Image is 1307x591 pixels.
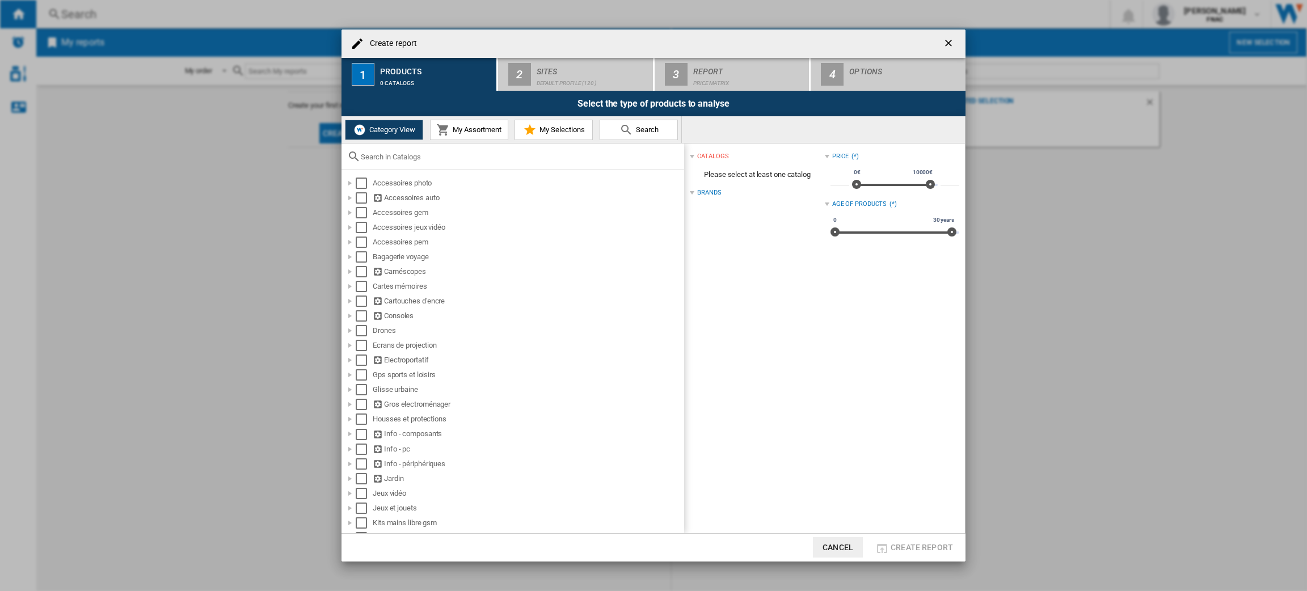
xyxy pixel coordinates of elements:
md-checkbox: Select [356,428,373,440]
button: 2 Sites Default profile (120) [498,58,654,91]
button: 3 Report Price Matrix [655,58,811,91]
div: Accessoires pem [373,237,682,248]
div: Price Matrix [693,74,805,86]
span: My Selections [537,125,585,134]
md-checkbox: Select [356,222,373,233]
md-checkbox: Select [356,251,373,263]
div: Accessoires jeux vidéo [373,222,682,233]
div: Lfl vandenborre [373,532,682,543]
div: Info - périphériques [373,458,682,470]
div: Caméscopes [373,266,682,277]
div: Ecrans de projection [373,340,682,351]
span: Search [633,125,659,134]
md-checkbox: Select [356,369,373,381]
input: Search in Catalogs [361,153,678,161]
div: Kits mains libre gsm [373,517,682,529]
div: Jeux et jouets [373,503,682,514]
button: getI18NText('BUTTONS.CLOSE_DIALOG') [938,32,961,55]
md-checkbox: Select [356,354,373,366]
div: Select the type of products to analyse [341,91,966,116]
div: Info - pc [373,444,682,455]
h4: Create report [364,38,417,49]
div: Housses et protections [373,413,682,425]
div: Bagagerie voyage [373,251,682,263]
button: My Selections [515,120,593,140]
md-checkbox: Select [356,384,373,395]
button: 1 Products 0 catalogs [341,58,497,91]
button: Category View [345,120,423,140]
span: 0 [832,216,838,225]
div: Accessoires photo [373,178,682,189]
span: My Assortment [450,125,501,134]
span: 10000€ [911,168,934,177]
button: Cancel [813,537,863,558]
md-checkbox: Select [356,444,373,455]
md-checkbox: Select [356,266,373,277]
md-checkbox: Select [356,295,373,307]
div: Age of products [832,200,887,209]
md-checkbox: Select [356,488,373,499]
img: wiser-icon-white.png [353,123,366,137]
span: Category View [366,125,415,134]
div: Brands [697,188,721,197]
div: 4 [821,63,844,86]
div: Options [849,62,961,74]
div: Electroportatif [373,354,682,366]
md-checkbox: Select [356,237,373,248]
md-checkbox: Select [356,458,373,470]
button: Create report [872,537,956,558]
div: 1 [352,63,374,86]
div: 2 [508,63,531,86]
div: Default profile (120) [537,74,648,86]
md-checkbox: Select [356,325,373,336]
md-checkbox: Select [356,517,373,529]
md-checkbox: Select [356,192,373,204]
md-checkbox: Select [356,207,373,218]
button: Search [600,120,678,140]
div: Glisse urbaine [373,384,682,395]
md-checkbox: Select [356,413,373,425]
div: Accessoires gem [373,207,682,218]
md-checkbox: Select [356,281,373,292]
div: Jeux vidéo [373,488,682,499]
div: Products [380,62,492,74]
div: Sites [537,62,648,74]
div: Cartes mémoires [373,281,682,292]
span: 30 years [931,216,956,225]
div: 3 [665,63,688,86]
div: Cartouches d'encre [373,295,682,307]
md-checkbox: Select [356,532,373,543]
span: 0€ [852,168,862,177]
md-checkbox: Select [356,399,373,410]
div: Report [693,62,805,74]
md-checkbox: Select [356,503,373,514]
div: Price [832,152,849,161]
md-checkbox: Select [356,178,373,189]
div: Consoles [373,310,682,322]
ng-md-icon: getI18NText('BUTTONS.CLOSE_DIALOG') [943,37,956,51]
div: 0 catalogs [380,74,492,86]
div: Drones [373,325,682,336]
md-checkbox: Select [356,340,373,351]
md-checkbox: Select [356,310,373,322]
span: Please select at least one catalog [690,164,824,185]
div: Gps sports et loisirs [373,369,682,381]
div: Info - composants [373,428,682,440]
div: catalogs [697,152,728,161]
div: Gros electroménager [373,399,682,410]
button: 4 Options [811,58,966,91]
div: Jardin [373,473,682,484]
md-checkbox: Select [356,473,373,484]
div: Accessoires auto [373,192,682,204]
button: My Assortment [430,120,508,140]
span: Create report [891,543,953,552]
